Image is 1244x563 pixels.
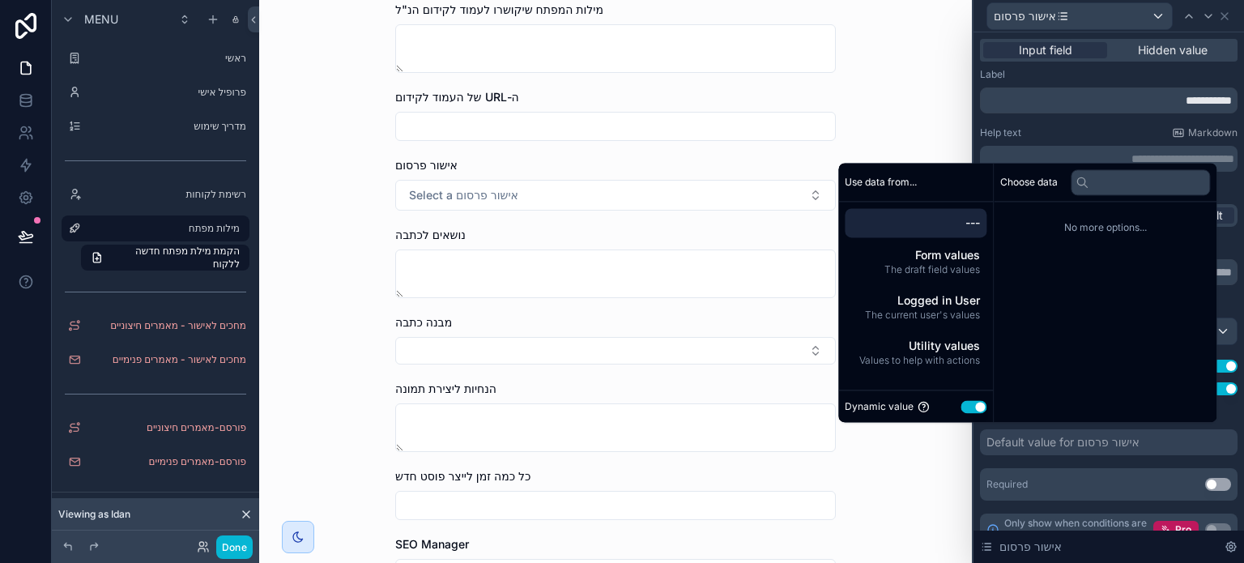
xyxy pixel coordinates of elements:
[851,292,980,309] span: Logged in User
[395,469,530,483] span: כל כמה זמן לייצר פוסט חדש
[1172,126,1238,139] a: Markdown
[62,415,249,441] a: פורסם-מאמרים חיצוניים
[81,245,249,271] a: הקמת מילת מפתח חדשה ללקוח
[845,400,914,413] span: Dynamic value
[395,2,603,16] span: מילות המפתח שיקושרו לעמוד לקידום הנ"ל
[395,382,496,395] span: הנחיות ליצירת תמונה
[395,537,469,551] span: SEO Manager
[851,263,980,276] span: The draft field values
[986,2,1173,30] button: אישור פרסום
[1175,523,1191,536] span: Pro
[395,337,836,365] button: Select Button
[1000,176,1058,189] span: Choose data
[62,45,249,71] a: ראשי
[999,539,1062,555] span: אישור פרסום
[851,354,980,367] span: Values to help with actions
[216,535,253,559] button: Done
[87,455,246,468] label: פורסם-מאמרים פנימיים
[87,421,246,434] label: פורסם-מאמרים חיצוניים
[87,188,246,201] label: רשימת לקוחות
[395,90,519,104] span: ה-URL של העמוד לקידום
[395,315,452,329] span: מבנה כתבה
[110,245,240,271] span: הקמת מילת מפתח חדשה ללקוח
[62,181,249,207] a: רשימת לקוחות
[62,215,249,241] a: מילות מפתח
[1019,42,1072,58] span: Input field
[980,68,1005,81] label: Label
[409,187,518,203] span: Select a אישור פרסום
[851,215,980,231] span: ---
[395,228,466,241] span: נושאים לכתבה
[87,319,246,332] label: מחכים לאישור - מאמרים חיצוניים
[986,434,1140,450] div: Default value for אישור פרסום
[845,176,917,189] span: Use data from...
[851,247,980,263] span: Form values
[986,478,1028,491] div: Required
[1188,126,1238,139] span: Markdown
[999,517,1147,543] span: Only show when conditions are met
[395,158,458,172] span: אישור פרסום
[395,180,836,211] button: Select Button
[1138,42,1208,58] span: Hidden value
[87,52,246,65] label: ראשי
[87,353,246,366] label: מחכים לאישור - מאמרים פנימיים
[994,8,1056,24] span: אישור פרסום
[62,79,249,105] a: פרופיל אישי
[87,86,246,99] label: פרופיל אישי
[62,313,249,339] a: מחכים לאישור - מאמרים חיצוניים
[851,309,980,322] span: The current user's values
[980,126,1021,139] label: Help text
[58,508,130,521] span: Viewing as Idan
[87,222,240,235] label: מילות מפתח
[84,11,118,28] span: Menu
[62,113,249,139] a: מדריך שימוש
[62,449,249,475] a: פורסם-מאמרים פנימיים
[62,347,249,373] a: מחכים לאישור - מאמרים פנימיים
[851,338,980,354] span: Utility values
[980,146,1238,172] div: scrollable content
[838,202,993,380] div: scrollable content
[87,120,246,133] label: מדריך שימוש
